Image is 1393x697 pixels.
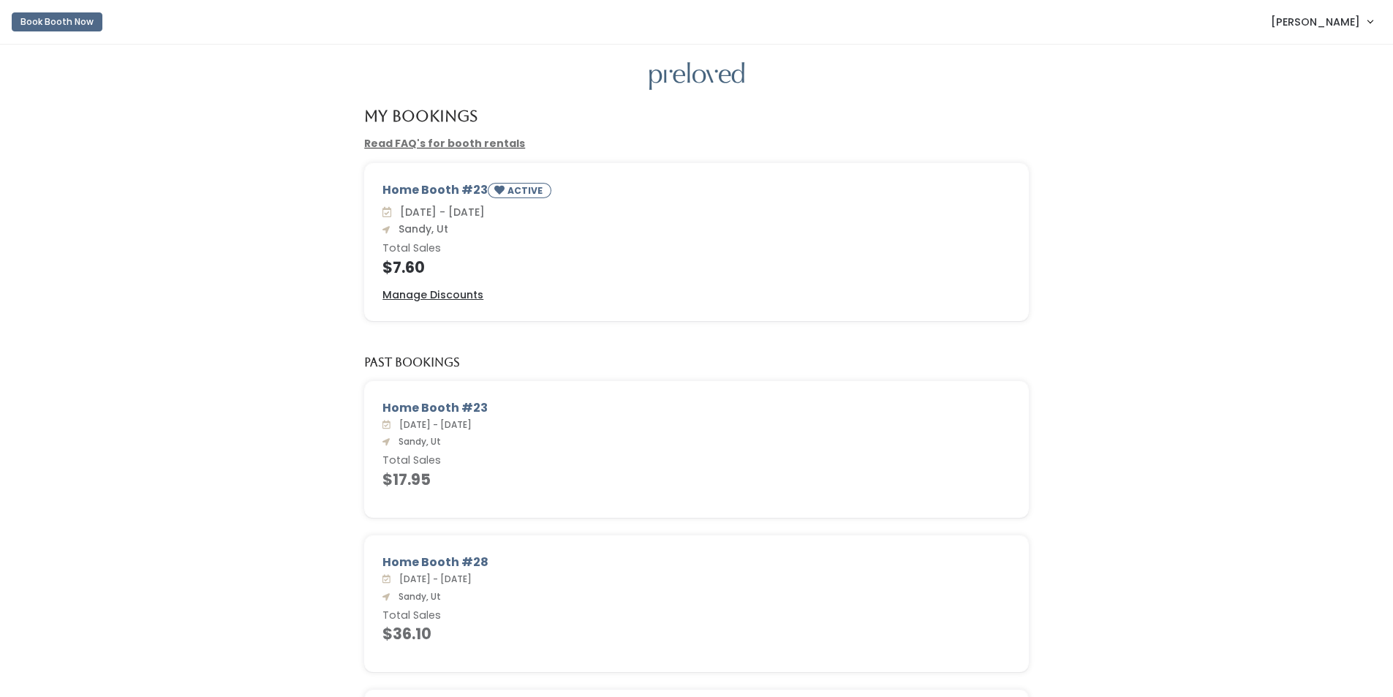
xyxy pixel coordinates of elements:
[382,287,483,302] u: Manage Discounts
[382,625,1011,642] h4: $36.10
[382,259,1011,276] h4: $7.60
[394,205,485,219] span: [DATE] - [DATE]
[393,222,448,236] span: Sandy, Ut
[393,573,472,585] span: [DATE] - [DATE]
[364,356,460,369] h5: Past Bookings
[382,287,483,303] a: Manage Discounts
[393,435,441,448] span: Sandy, Ut
[382,243,1011,255] h6: Total Sales
[393,590,441,603] span: Sandy, Ut
[507,184,546,197] small: ACTIVE
[12,6,102,38] a: Book Booth Now
[1271,14,1360,30] span: [PERSON_NAME]
[382,610,1011,622] h6: Total Sales
[382,471,1011,488] h4: $17.95
[12,12,102,31] button: Book Booth Now
[393,418,472,431] span: [DATE] - [DATE]
[382,181,1011,204] div: Home Booth #23
[364,108,477,124] h4: My Bookings
[649,62,744,91] img: preloved logo
[382,554,1011,571] div: Home Booth #28
[382,455,1011,467] h6: Total Sales
[364,136,525,151] a: Read FAQ's for booth rentals
[1256,6,1387,37] a: [PERSON_NAME]
[382,399,1011,417] div: Home Booth #23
